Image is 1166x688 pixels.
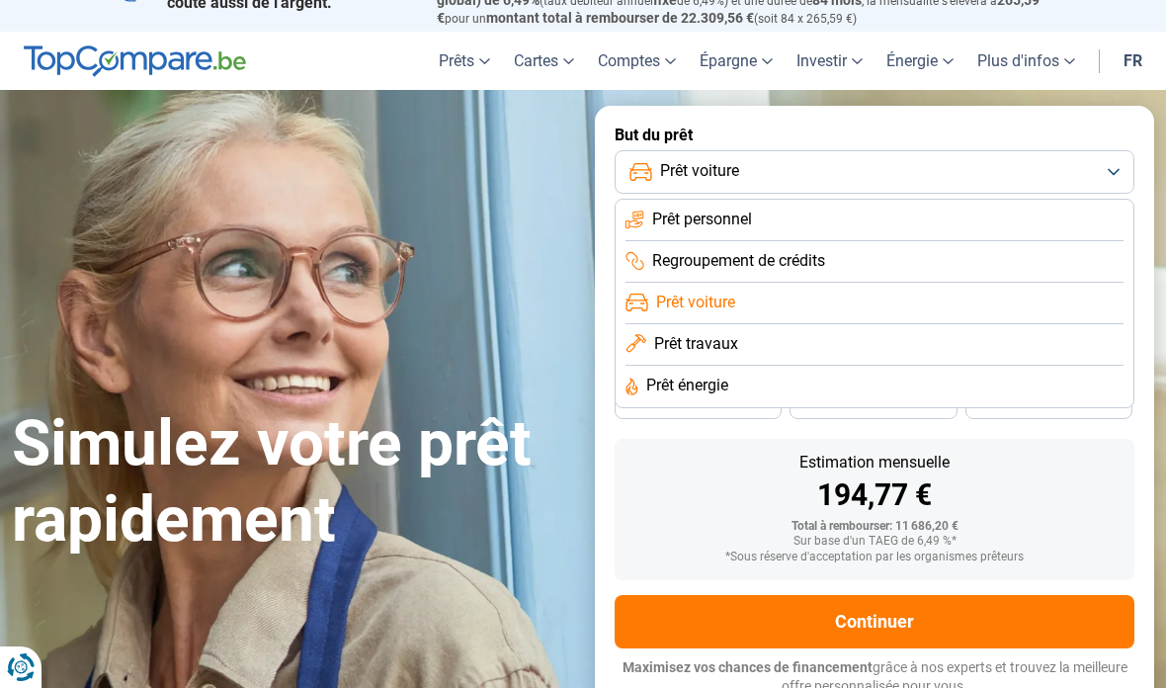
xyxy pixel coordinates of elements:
div: Sur base d'un TAEG de 6,49 %* [630,535,1119,549]
span: Prêt énergie [646,375,728,396]
div: Total à rembourser: 11 686,20 € [630,520,1119,534]
button: Continuer [615,595,1134,648]
span: montant total à rembourser de 22.309,56 € [486,10,754,26]
a: Comptes [586,32,688,90]
span: Maximisez vos chances de financement [623,659,873,675]
button: Prêt voiture [615,150,1134,194]
a: Investir [785,32,874,90]
a: Épargne [688,32,785,90]
span: Prêt travaux [654,333,738,355]
span: Regroupement de crédits [652,250,825,272]
span: Prêt personnel [652,209,752,230]
a: Énergie [874,32,965,90]
h1: Simulez votre prêt rapidement [12,406,571,559]
a: Cartes [502,32,586,90]
div: *Sous réserve d'acceptation par les organismes prêteurs [630,551,1119,564]
span: 30 mois [852,398,895,410]
img: TopCompare [24,45,246,77]
a: Prêts [427,32,502,90]
label: But du prêt [615,126,1134,144]
div: Estimation mensuelle [630,455,1119,471]
span: Prêt voiture [656,292,735,313]
span: Prêt voiture [660,160,739,182]
a: Plus d'infos [965,32,1087,90]
span: 24 mois [1027,398,1070,410]
a: fr [1112,32,1154,90]
span: 36 mois [677,398,720,410]
div: 194,77 € [630,480,1119,510]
